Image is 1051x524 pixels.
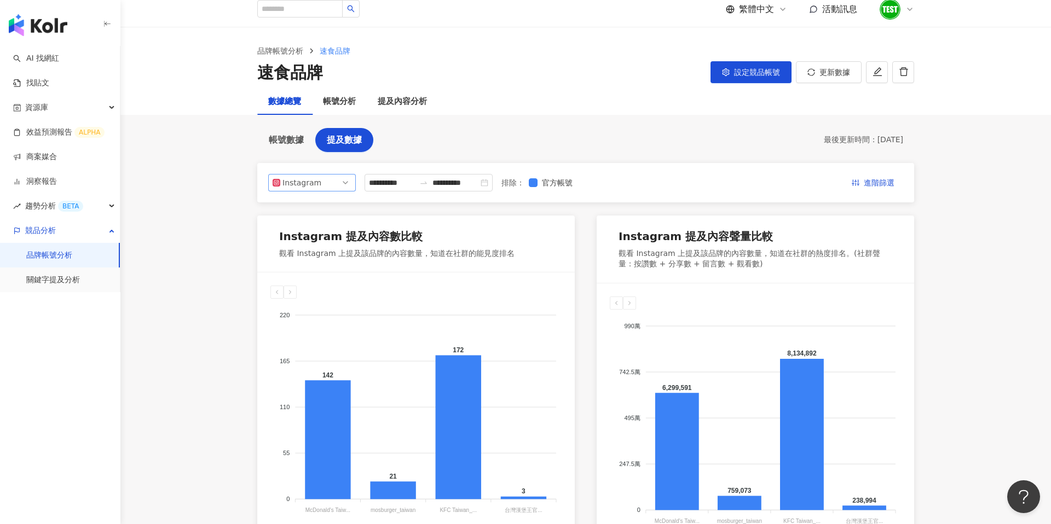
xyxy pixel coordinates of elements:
span: 速食品牌 [320,46,350,55]
span: 競品分析 [25,218,56,243]
span: 更新數據 [819,68,850,77]
span: delete [899,67,909,77]
a: 品牌帳號分析 [26,250,72,261]
tspan: mosburger_taiwan [717,518,762,524]
div: 觀看 Instagram 上提及該品牌的內容數量，知道在社群的熱度排名。(社群聲量：按讚數 + 分享數 + 留言數 + 觀看數) [619,248,892,270]
div: 數據總覽 [268,95,301,108]
span: rise [13,202,21,210]
span: 帳號數據 [269,135,304,145]
tspan: 990萬 [624,323,640,329]
span: sync [807,68,815,76]
div: Instagram 提及內容聲量比較 [619,229,773,244]
span: 活動訊息 [822,4,857,14]
tspan: 165 [280,358,290,364]
span: 趨勢分析 [25,194,83,218]
div: Instagram 提及內容數比較 [279,229,423,244]
button: 更新數據 [796,61,862,83]
iframe: Help Scout Beacon - Open [1007,480,1040,513]
span: 設定競品帳號 [734,68,780,77]
tspan: 台灣漢堡王官... [846,518,883,524]
div: 觀看 Instagram 上提及該品牌的內容數量，知道在社群的能見度排名 [279,248,515,259]
span: search [347,5,355,13]
span: 提及數據 [327,135,362,145]
tspan: 台灣漢堡王官... [505,508,542,514]
tspan: 220 [280,312,290,318]
div: Instagram [282,174,318,191]
div: 最後更新時間 ： [DATE] [824,135,903,145]
span: 繁體中文 [739,3,774,15]
span: 官方帳號 [538,177,577,189]
div: 速食品牌 [257,61,323,84]
tspan: 742.5萬 [619,369,640,375]
span: swap-right [419,178,428,187]
a: 關鍵字提及分析 [26,275,80,286]
div: BETA [58,201,83,212]
tspan: 247.5萬 [619,461,640,467]
tspan: McDonald's Taiw... [655,518,700,524]
tspan: 0 [286,496,290,502]
span: to [419,178,428,187]
a: searchAI 找網紅 [13,53,59,64]
tspan: mosburger_taiwan [371,508,415,514]
span: edit [873,67,882,77]
tspan: KFC Taiwan_... [783,518,821,524]
tspan: 495萬 [624,415,640,421]
button: 提及數據 [315,128,373,152]
span: 進階篩選 [864,174,894,192]
a: 找貼文 [13,78,49,89]
span: 資源庫 [25,95,48,120]
button: 進階篩選 [843,174,903,191]
a: 品牌帳號分析 [255,45,305,57]
img: logo [9,14,67,36]
div: 提及內容分析 [378,95,427,108]
tspan: 0 [637,506,640,513]
span: setting [722,68,730,76]
tspan: KFC Taiwan_... [440,508,477,514]
tspan: 55 [283,450,290,456]
div: 帳號分析 [323,95,356,108]
a: 效益預測報告ALPHA [13,127,105,138]
button: 帳號數據 [257,128,315,152]
button: 設定競品帳號 [711,61,792,83]
label: 排除 ： [501,177,524,189]
tspan: McDonald's Taiw... [305,508,350,514]
a: 商案媒合 [13,152,57,162]
tspan: 110 [280,404,290,410]
a: 洞察報告 [13,176,57,187]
